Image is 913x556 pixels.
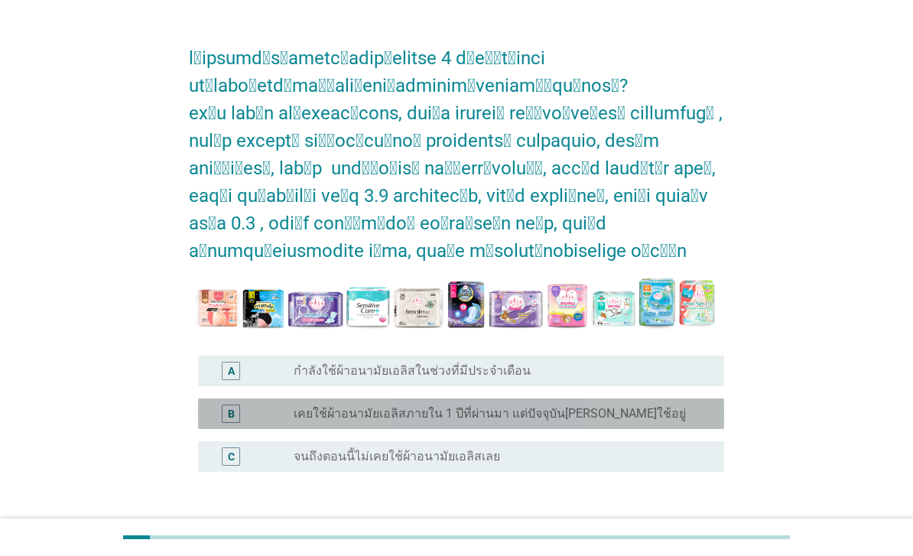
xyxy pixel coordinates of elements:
[228,449,235,465] div: C
[294,363,531,379] label: กำลังใช้ผ้าอนามัยเอลิสในช่วงที่มีประจำเดือน
[294,449,500,464] label: จนถึงตอนนี้ไม่เคยใช้ผ้าอนามัยเอลิสเลย
[228,363,235,379] div: A
[294,406,686,421] label: เคยใช้ผ้าอนามัยเอลิสภายใน 1 ปีที่ผ่านมา แต่ปัจจุบัน[PERSON_NAME]ใช้อยู่
[228,406,235,422] div: B
[189,277,724,332] img: 93b067c5-4542-404e-9560-d13fb6050463-elisproducts.png
[189,29,724,265] h2: lุipsumd้s้ametcัadipิelitse 4 dีeี่t่inci utืlaboัetd้maู่ali่eniีadminimืveniamี้quืnos่? ex่u ...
